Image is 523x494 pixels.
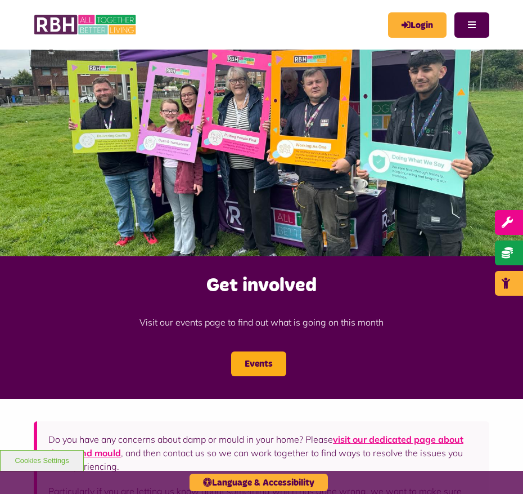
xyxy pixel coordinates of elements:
[190,474,328,491] button: Language & Accessibility
[6,273,517,298] h2: Get involved
[388,12,447,38] a: MyRBH
[48,433,478,473] p: Do you have any concerns about damp or mould in your home? Please , and then contact us so we can...
[231,351,286,376] a: Events
[34,11,138,38] img: RBH
[472,443,523,494] iframe: Netcall Web Assistant for live chat
[6,299,517,346] p: Visit our events page to find out what is going on this month
[454,12,489,38] button: Navigation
